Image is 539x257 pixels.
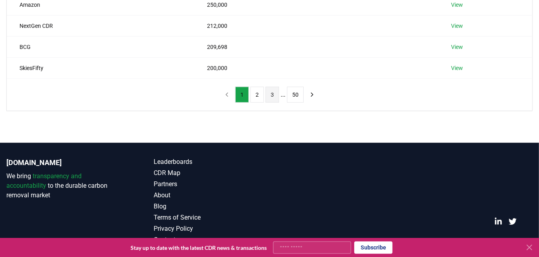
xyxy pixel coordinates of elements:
td: 212,000 [194,15,438,36]
a: View [451,22,463,30]
a: Twitter [509,218,517,226]
p: [DOMAIN_NAME] [6,157,122,168]
a: View [451,1,463,9]
td: BCG [7,36,194,57]
a: Terms of Service [154,213,270,222]
a: View [451,43,463,51]
td: 200,000 [194,57,438,78]
a: View [451,64,463,72]
li: ... [281,90,285,99]
button: 3 [266,87,279,103]
td: NextGen CDR [7,15,194,36]
span: transparency and accountability [6,172,82,189]
button: 50 [287,87,304,103]
a: Contact [154,235,270,245]
a: CDR Map [154,168,270,178]
button: 1 [235,87,249,103]
p: We bring to the durable carbon removal market [6,171,122,200]
td: SkiesFifty [7,57,194,78]
a: LinkedIn [494,218,502,226]
a: Leaderboards [154,157,270,167]
a: About [154,191,270,200]
button: 2 [250,87,264,103]
td: 209,698 [194,36,438,57]
a: Privacy Policy [154,224,270,234]
button: next page [305,87,319,103]
a: Blog [154,202,270,211]
a: Partners [154,179,270,189]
